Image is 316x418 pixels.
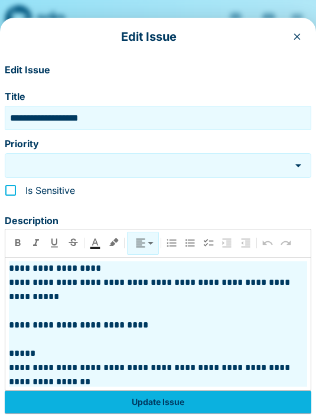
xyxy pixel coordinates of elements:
p: Edit Issue [9,27,288,46]
div: Text alignments [127,232,159,255]
span: Is Sensitive [25,183,75,197]
label: Title [5,90,311,103]
button: Open [290,157,307,174]
h6: Description [5,212,311,229]
p: Edit Issue [5,63,50,78]
button: Update Issue [5,391,311,413]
